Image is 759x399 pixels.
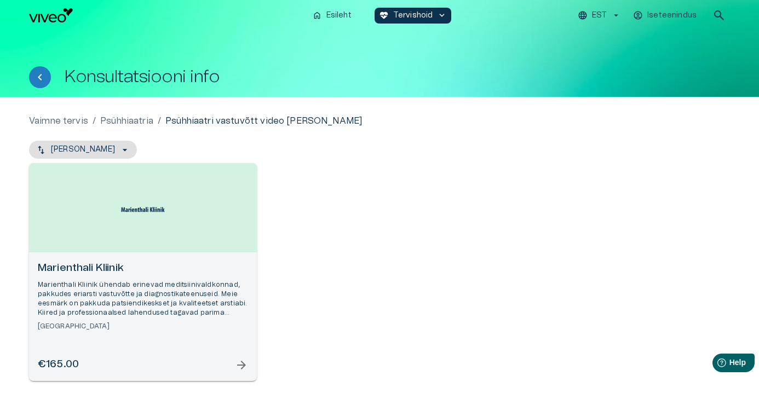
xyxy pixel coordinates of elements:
h1: Konsultatsiooni info [64,67,220,86]
p: / [93,114,96,128]
span: home [312,10,322,20]
button: open search modal [708,4,730,26]
span: ecg_heart [379,10,389,20]
a: Navigate to homepage [29,8,303,22]
iframe: Help widget launcher [674,349,759,380]
a: Vaimne tervis [29,114,88,128]
p: Marienthali Kliinik ühendab erinevad meditsiinivaldkonnad, pakkudes eriarsti vastuvõtte ja diagno... [38,280,248,318]
span: keyboard_arrow_down [437,10,447,20]
h6: [GEOGRAPHIC_DATA] [38,322,248,331]
p: [PERSON_NAME] [51,144,115,155]
p: EST [592,10,607,21]
span: search [712,9,726,22]
p: Tervishoid [393,10,433,21]
p: Iseteenindus [647,10,697,21]
button: [PERSON_NAME] [29,141,137,159]
img: Marienthali Kliinik logo [121,202,165,213]
button: Iseteenindus [631,8,699,24]
button: EST [576,8,623,24]
button: homeEsileht [308,8,357,24]
h6: €165.00 [38,357,79,372]
button: ecg_heartTervishoidkeyboard_arrow_down [375,8,452,24]
p: Esileht [326,10,352,21]
a: Open selected supplier available booking dates [29,163,257,381]
button: Tagasi [29,66,51,88]
a: Psühhiaatria [100,114,153,128]
span: arrow_forward [235,358,248,372]
p: Psühhiaatri vastuvõtt video [PERSON_NAME] [165,114,362,128]
p: / [158,114,161,128]
h6: Marienthali Kliinik [38,261,248,276]
img: Viveo logo [29,8,73,22]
